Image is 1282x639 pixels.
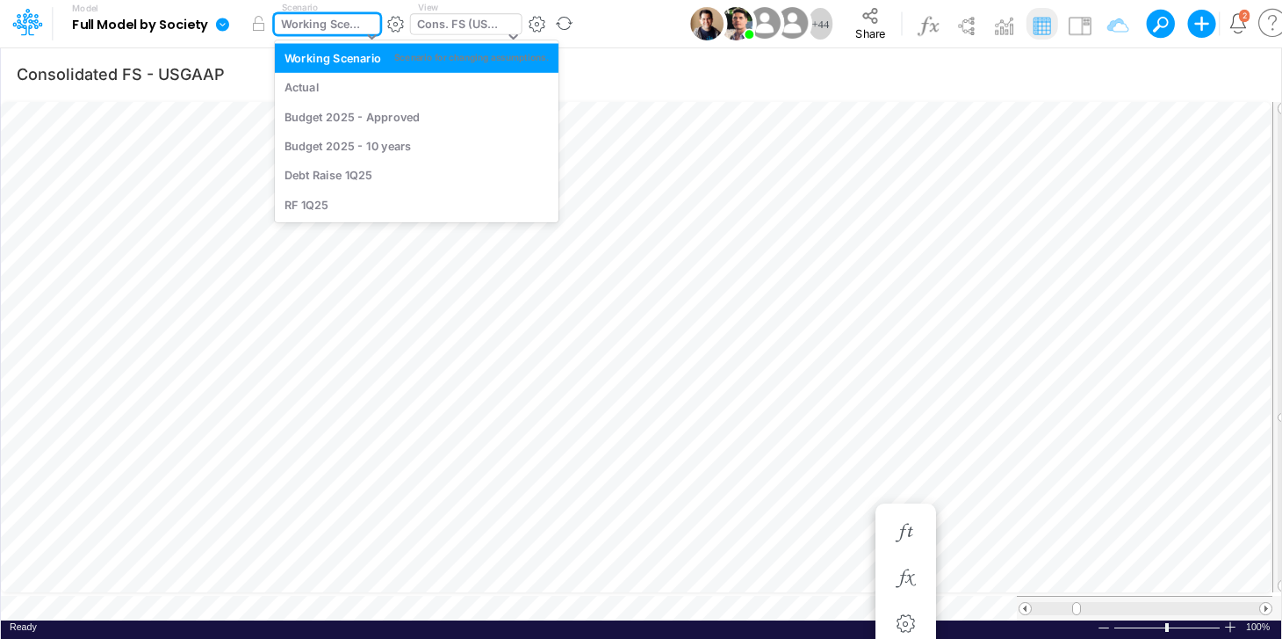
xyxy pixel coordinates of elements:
[72,4,98,14] label: Model
[1165,623,1169,632] div: Zoom
[690,7,724,40] img: User Image Icon
[10,621,37,634] div: In Ready mode
[418,1,438,14] label: View
[16,55,899,91] input: Type a title here
[10,621,37,632] span: Ready
[1228,13,1248,33] a: Notifications
[840,2,900,46] button: Share
[72,18,208,33] b: Full Model by Society
[284,49,382,66] div: Working Scenario
[1246,621,1272,634] span: 100%
[720,7,753,40] img: User Image Icon
[1246,621,1272,634] div: Zoom level
[284,79,320,96] div: Actual
[1097,621,1111,635] div: Zoom Out
[284,108,421,125] div: Budget 2025 - Approved
[855,26,885,40] span: Share
[284,196,328,213] div: RF 1Q25
[1242,11,1246,19] div: 2 unread items
[394,51,549,64] div: Scenario for changing assumptions.
[282,1,318,14] label: Scenario
[417,16,504,36] div: Cons. FS (USGaap)
[284,138,412,155] div: Budget 2025 - 10 years
[745,4,784,43] img: User Image Icon
[1113,621,1223,634] div: Zoom
[773,4,812,43] img: User Image Icon
[1223,621,1237,634] div: Zoom In
[284,167,373,184] div: Debt Raise 1Q25
[811,18,829,30] span: + 44
[281,16,363,36] div: Working Scenario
